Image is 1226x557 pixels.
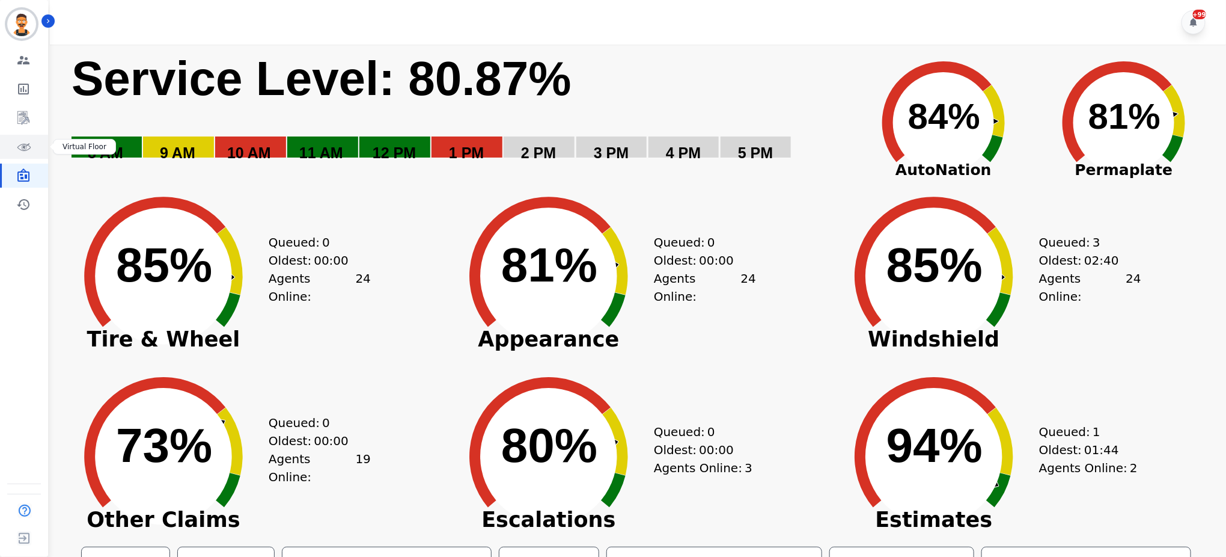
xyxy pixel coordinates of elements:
[70,49,851,179] svg: Service Level: 0%
[594,144,629,161] text: 3 PM
[1088,96,1160,137] text: 81%
[58,333,269,345] span: Tire & Wheel
[356,269,371,306] span: 24
[269,432,359,450] div: Oldest:
[666,144,701,161] text: 4 PM
[58,514,269,526] span: Other Claims
[444,514,654,526] span: Escalations
[1126,269,1141,306] span: 24
[1193,10,1206,19] div: +99
[444,333,654,345] span: Appearance
[745,459,752,477] span: 3
[707,233,715,251] span: 0
[654,251,744,269] div: Oldest:
[1093,233,1100,251] span: 3
[269,450,371,486] div: Agents Online:
[356,450,371,486] span: 19
[886,419,983,472] text: 94%
[1084,251,1119,269] span: 02:40
[322,233,330,251] span: 0
[1039,459,1141,477] div: Agents Online:
[886,238,983,292] text: 85%
[1039,441,1129,459] div: Oldest:
[654,233,744,251] div: Queued:
[269,414,359,432] div: Queued:
[227,144,271,161] text: 10 AM
[521,144,556,161] text: 2 PM
[449,144,484,161] text: 1 PM
[654,441,744,459] div: Oldest:
[738,144,773,161] text: 5 PM
[322,414,330,432] span: 0
[72,52,572,105] text: Service Level: 80.87%
[7,10,36,38] img: Bordered avatar
[501,419,597,472] text: 80%
[1039,269,1141,306] div: Agents Online:
[269,269,371,306] div: Agents Online:
[314,432,349,450] span: 00:00
[853,159,1034,182] span: AutoNation
[1130,459,1138,477] span: 2
[829,333,1039,345] span: Windshield
[299,144,343,161] text: 11 AM
[654,459,756,477] div: Agents Online:
[1034,159,1214,182] span: Permaplate
[269,251,359,269] div: Oldest:
[1039,251,1129,269] div: Oldest:
[707,423,715,441] span: 0
[160,144,195,161] text: 9 AM
[908,96,980,137] text: 84%
[314,251,349,269] span: 00:00
[269,233,359,251] div: Queued:
[116,419,212,472] text: 73%
[373,144,416,161] text: 12 PM
[654,423,744,441] div: Queued:
[1093,423,1100,441] span: 1
[116,238,212,292] text: 85%
[654,269,756,306] div: Agents Online:
[1084,441,1119,459] span: 01:44
[699,251,734,269] span: 00:00
[741,269,756,306] span: 24
[1039,233,1129,251] div: Queued:
[1039,423,1129,441] div: Queued:
[829,514,1039,526] span: Estimates
[699,441,734,459] span: 00:00
[501,238,597,292] text: 81%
